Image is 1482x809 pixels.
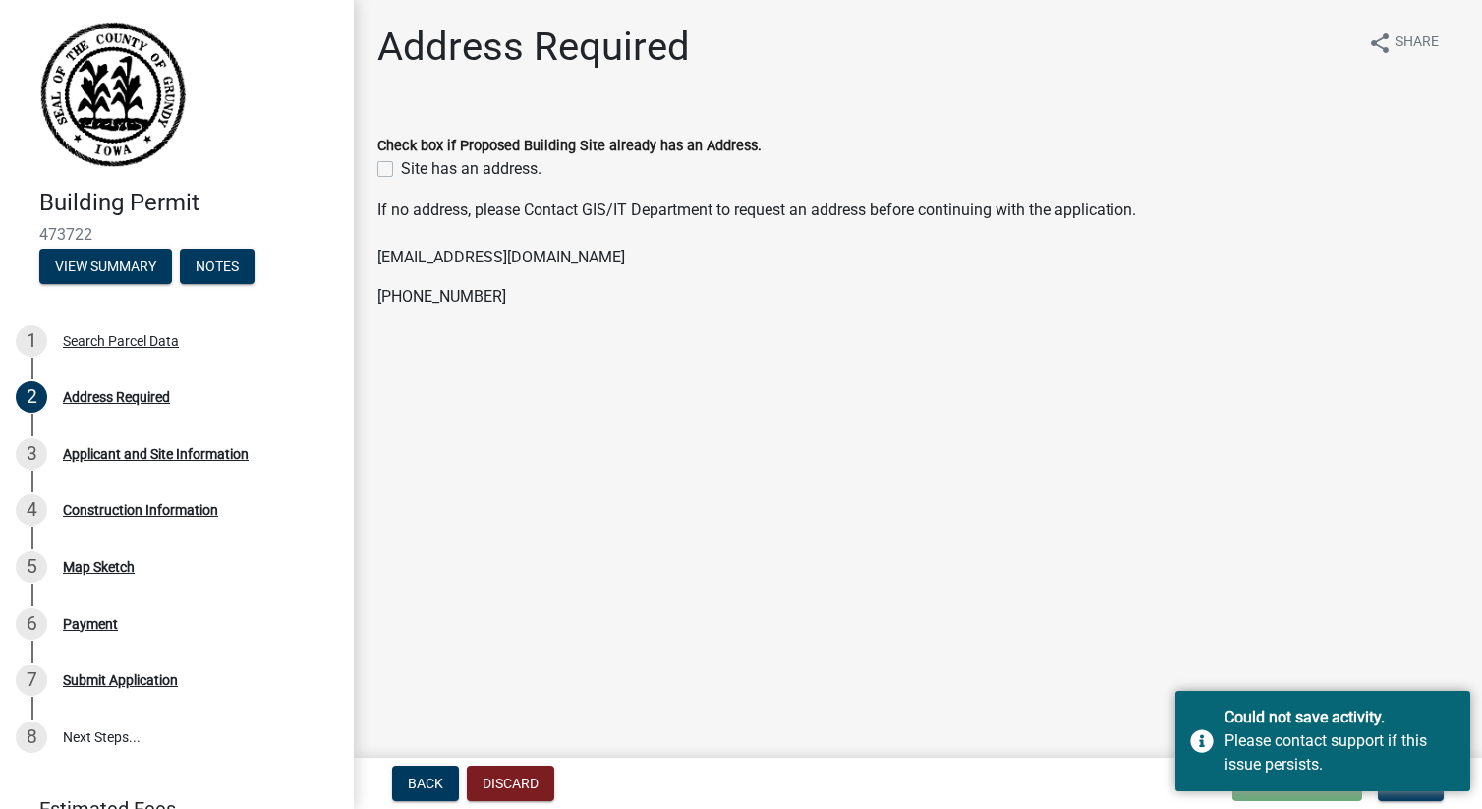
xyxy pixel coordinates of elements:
label: Check box if Proposed Building Site already has an Address. [377,140,762,153]
div: 6 [16,608,47,640]
img: Grundy County, Iowa [39,21,187,168]
wm-modal-confirm: Summary [39,260,172,275]
h1: Address Required [377,24,690,71]
div: Map Sketch [63,560,135,574]
button: View Summary [39,249,172,284]
img: website_grey.svg [31,51,47,67]
button: Notes [180,249,255,284]
span: Share [1396,31,1439,55]
div: Search Parcel Data [63,334,179,348]
div: 2 [16,381,47,413]
span: Back [408,776,443,791]
div: 5 [16,551,47,583]
img: tab_domain_overview_orange.svg [53,114,69,130]
label: Site has an address. [401,157,541,181]
div: 4 [16,494,47,526]
span: 473722 [39,225,314,244]
div: 3 [16,438,47,470]
div: Construction Information [63,503,218,517]
img: tab_keywords_by_traffic_grey.svg [196,114,211,130]
div: Payment [63,617,118,631]
div: If no address, please Contact GIS/IT Department to request an address before continuing with the ... [377,199,1458,309]
div: Could not save activity. [1225,706,1455,729]
div: Address Required [63,390,170,404]
div: Submit Application [63,673,178,687]
div: v 4.0.25 [55,31,96,47]
h4: Building Permit [39,189,338,217]
div: 7 [16,665,47,696]
div: Domain: [DOMAIN_NAME] [51,51,216,67]
wm-modal-confirm: Notes [180,260,255,275]
img: logo_orange.svg [31,31,47,47]
div: Keywords by Traffic [217,116,331,129]
button: shareShare [1352,24,1454,62]
div: Applicant and Site Information [63,447,249,461]
button: Back [392,766,459,801]
div: Please contact support if this issue persists. [1225,729,1455,777]
div: 1 [16,325,47,357]
div: Domain Overview [75,116,176,129]
div: 8 [16,722,47,753]
a: [EMAIL_ADDRESS][DOMAIN_NAME] [377,248,625,266]
button: Discard [467,766,554,801]
i: share [1368,31,1392,55]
